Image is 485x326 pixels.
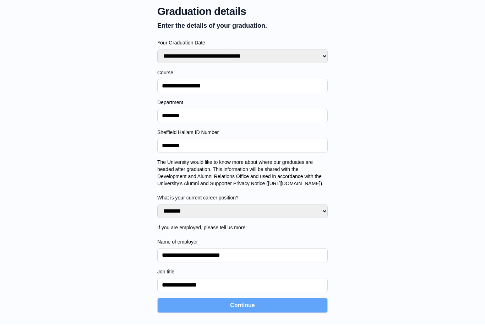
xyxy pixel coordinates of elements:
[157,41,328,48] label: Your Graduation Date
[157,270,328,277] label: Job title
[157,7,328,20] span: Graduation details
[157,101,328,108] label: Department
[157,226,328,247] label: If you are employed, please tell us more: Name of employer
[157,160,328,203] label: The University would like to know more about where our graduates are headed after graduation. Thi...
[157,300,328,315] button: Continue
[157,22,328,32] p: Enter the details of your graduation.
[157,130,328,138] label: Sheffield Hallam ID Number
[157,71,328,78] label: Course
